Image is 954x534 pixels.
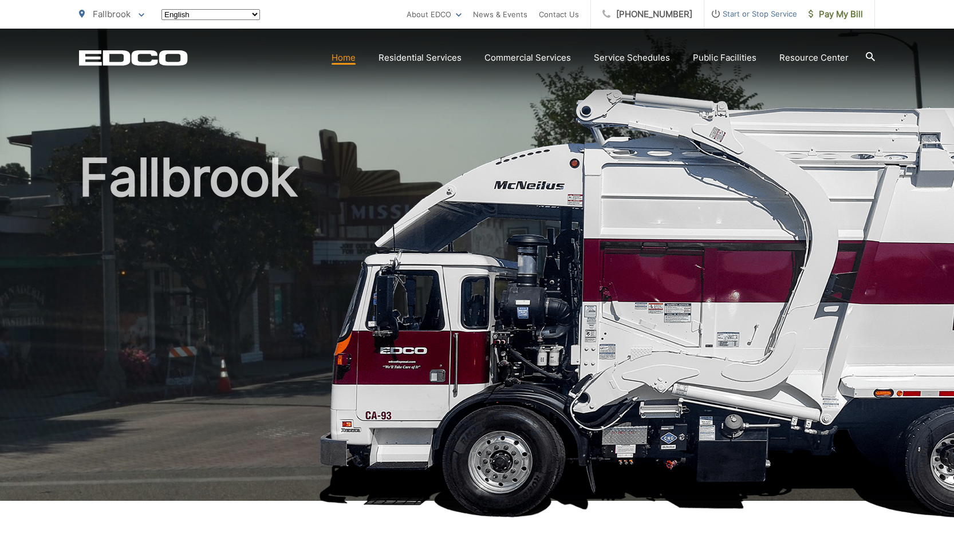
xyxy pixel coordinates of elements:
a: News & Events [473,7,527,21]
h1: Fallbrook [79,149,875,511]
span: Pay My Bill [809,7,863,21]
select: Select a language [161,9,260,20]
a: Public Facilities [693,51,756,65]
a: Service Schedules [594,51,670,65]
a: About EDCO [407,7,462,21]
a: Commercial Services [484,51,571,65]
a: Resource Center [779,51,849,65]
a: Contact Us [539,7,579,21]
span: Fallbrook [93,9,131,19]
a: EDCD logo. Return to the homepage. [79,50,188,66]
a: Home [332,51,356,65]
a: Residential Services [379,51,462,65]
